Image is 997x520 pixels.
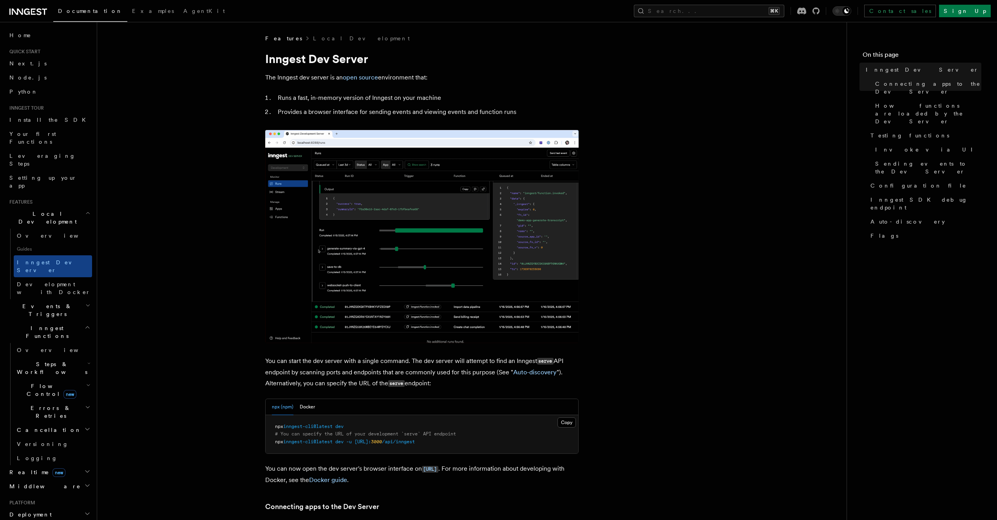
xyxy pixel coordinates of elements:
[179,2,230,21] a: AgentKit
[6,56,92,70] a: Next.js
[14,229,92,243] a: Overview
[63,390,76,399] span: new
[6,28,92,42] a: Home
[346,439,352,444] span: -u
[6,482,81,490] span: Middleware
[272,399,293,415] button: npx (npm)
[875,80,981,96] span: Connecting apps to the Dev Server
[6,229,92,299] div: Local Development
[939,5,991,17] a: Sign Up
[275,424,283,429] span: npx
[14,379,92,401] button: Flow Controlnew
[9,88,38,95] span: Python
[6,70,92,85] a: Node.js
[422,466,438,473] code: [URL]
[14,343,92,357] a: Overview
[6,207,92,229] button: Local Development
[14,277,92,299] a: Development with Docker
[870,196,981,211] span: Inngest SDK debug endpoint
[52,468,65,477] span: new
[867,128,981,143] a: Testing functions
[17,455,58,461] span: Logging
[265,34,302,42] span: Features
[6,321,92,343] button: Inngest Functions
[6,113,92,127] a: Install the SDK
[17,347,98,353] span: Overview
[275,92,579,103] li: Runs a fast, in-memory version of Inngest on your machine
[870,232,898,240] span: Flags
[283,439,333,444] span: inngest-cli@latest
[6,468,65,476] span: Realtime
[53,2,127,22] a: Documentation
[335,439,344,444] span: dev
[265,463,579,486] p: You can now open the dev server's browser interface on . For more information about developing wi...
[17,233,98,239] span: Overview
[14,451,92,465] a: Logging
[6,479,92,493] button: Middleware
[867,229,981,243] a: Flags
[58,8,123,14] span: Documentation
[875,160,981,175] span: Sending events to the Dev Server
[872,157,981,179] a: Sending events to the Dev Server
[6,465,92,479] button: Realtimenew
[14,255,92,277] a: Inngest Dev Server
[265,501,379,512] a: Connecting apps to the Dev Server
[14,360,87,376] span: Steps & Workflows
[6,500,35,506] span: Platform
[6,299,92,321] button: Events & Triggers
[6,85,92,99] a: Python
[867,179,981,193] a: Configuration file
[9,60,47,67] span: Next.js
[14,404,85,420] span: Errors & Retries
[872,143,981,157] a: Invoke via UI
[863,63,981,77] a: Inngest Dev Server
[265,72,579,83] p: The Inngest dev server is an environment that:
[275,431,456,437] span: # You can specify the URL of your development `serve` API endpoint
[355,439,371,444] span: [URL]:
[870,132,949,139] span: Testing functions
[867,215,981,229] a: Auto-discovery
[14,401,92,423] button: Errors & Retries
[6,511,52,518] span: Deployment
[14,437,92,451] a: Versioning
[14,382,86,398] span: Flow Control
[6,302,85,318] span: Events & Triggers
[769,7,780,15] kbd: ⌘K
[872,77,981,99] a: Connecting apps to the Dev Server
[283,424,333,429] span: inngest-cli@latest
[513,368,557,376] a: Auto-discovery
[867,193,981,215] a: Inngest SDK debug endpoint
[9,31,31,39] span: Home
[309,476,347,484] a: Docker guide
[9,131,56,145] span: Your first Functions
[866,66,979,74] span: Inngest Dev Server
[9,153,76,167] span: Leveraging Steps
[17,281,90,295] span: Development with Docker
[183,8,225,14] span: AgentKit
[335,424,344,429] span: dev
[875,146,979,153] span: Invoke via UI
[6,343,92,465] div: Inngest Functions
[382,439,415,444] span: /api/inngest
[870,182,966,190] span: Configuration file
[6,149,92,171] a: Leveraging Steps
[6,127,92,149] a: Your first Functions
[132,8,174,14] span: Examples
[14,426,81,434] span: Cancellation
[127,2,179,21] a: Examples
[313,34,410,42] a: Local Development
[300,399,315,415] button: Docker
[17,259,84,273] span: Inngest Dev Server
[371,439,382,444] span: 3000
[14,357,92,379] button: Steps & Workflows
[864,5,936,17] a: Contact sales
[6,324,85,340] span: Inngest Functions
[832,6,851,16] button: Toggle dark mode
[9,175,77,189] span: Setting up your app
[9,117,90,123] span: Install the SDK
[634,5,784,17] button: Search...⌘K
[6,49,40,55] span: Quick start
[6,105,44,111] span: Inngest tour
[17,441,69,447] span: Versioning
[388,380,405,387] code: serve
